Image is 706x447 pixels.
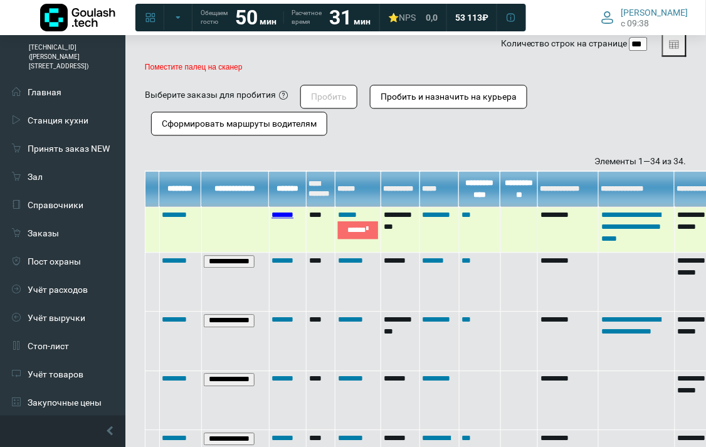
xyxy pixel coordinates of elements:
a: 53 113 ₽ [448,6,496,29]
label: Количество строк на странице [501,37,628,50]
span: 0,0 [426,12,438,23]
div: ⭐ [388,12,416,23]
span: [PERSON_NAME] [621,7,688,18]
button: Сформировать маршруты водителям [151,112,327,135]
button: Пробить [300,85,357,108]
span: Обещаем гостю [201,9,228,26]
strong: 50 [235,6,258,29]
div: Выберите заказы для пробития [145,88,276,102]
strong: 31 [329,6,352,29]
button: Пробить и назначить на курьера [370,85,527,108]
span: 53 113 [455,12,482,23]
div: Элементы 1—34 из 34. [145,155,687,168]
span: мин [354,16,371,26]
span: Расчетное время [292,9,322,26]
span: NPS [399,13,416,23]
span: c 09:38 [621,18,650,28]
a: Обещаем гостю 50 мин Расчетное время 31 мин [193,6,378,29]
button: [PERSON_NAME] c 09:38 [594,4,696,31]
span: мин [260,16,277,26]
p: Поместите палец на сканер [145,63,687,71]
span: ₽ [482,12,488,23]
a: ⭐NPS 0,0 [381,6,445,29]
img: Логотип компании Goulash.tech [40,4,115,31]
